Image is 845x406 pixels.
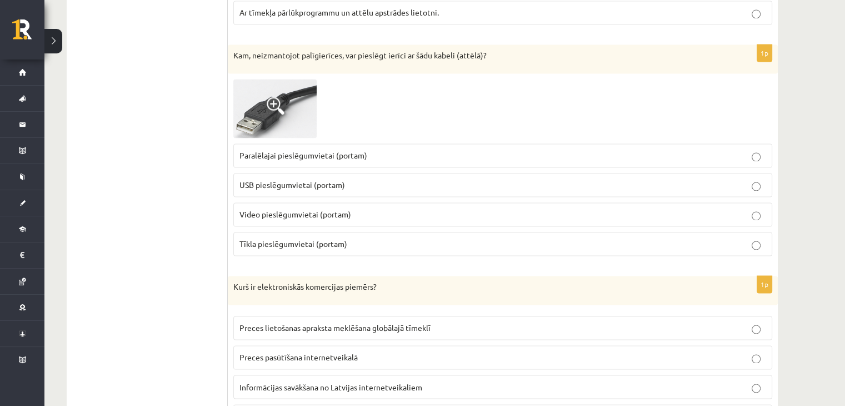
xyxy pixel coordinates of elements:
[752,9,761,18] input: Ar tīmekļa pārlūkprogrammu un attēlu apstrādes lietotni.
[752,182,761,191] input: USB pieslēgumvietai (portam)
[239,382,422,392] span: Informācijas savākšana no Latvijas internetveikaliem
[752,354,761,363] input: Preces pasūtīšana internetveikalā
[239,323,431,333] span: Preces lietošanas apraksta meklēšana globālajā tīmeklī
[239,180,345,190] span: USB pieslēgumvietai (portam)
[233,281,717,293] p: Kurš ir elektroniskās komercijas piemērs?
[757,44,772,62] p: 1p
[239,352,358,362] span: Preces pasūtīšana internetveikalā
[752,211,761,220] input: Video pieslēgumvietai (portam)
[233,50,717,61] p: Kam, neizmantojot palīgierīces, var pieslēgt ierīci ar šādu kabeli (attēlā)?
[752,325,761,334] input: Preces lietošanas apraksta meklēšana globālajā tīmeklī
[12,19,44,47] a: Rīgas 1. Tālmācības vidusskola
[233,79,317,138] img: 1.PNG
[752,241,761,250] input: Tīkla pieslēgumvietai (portam)
[752,384,761,393] input: Informācijas savākšana no Latvijas internetveikaliem
[757,275,772,293] p: 1p
[239,239,347,249] span: Tīkla pieslēgumvietai (portam)
[239,150,367,160] span: Paralēlajai pieslēgumvietai (portam)
[752,152,761,161] input: Paralēlajai pieslēgumvietai (portam)
[239,7,439,17] span: Ar tīmekļa pārlūkprogrammu un attēlu apstrādes lietotni.
[239,209,351,219] span: Video pieslēgumvietai (portam)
